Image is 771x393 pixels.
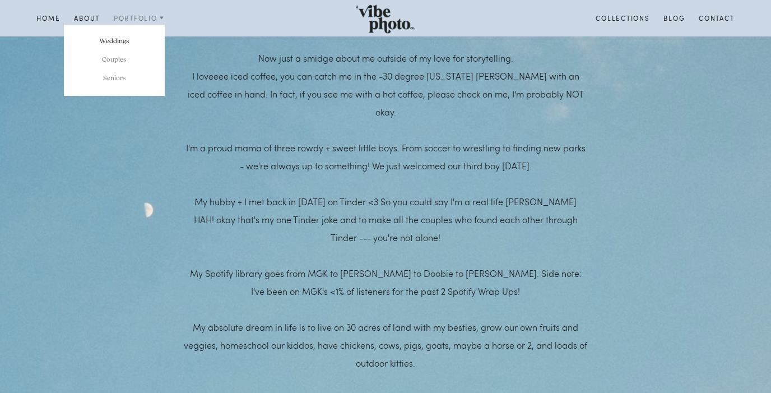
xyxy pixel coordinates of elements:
[657,12,692,25] a: Blog
[106,12,171,25] a: Portfolio
[64,51,165,70] a: Couples
[258,52,513,64] span: Now just a smidge about me outside of my love for storytelling.
[589,12,657,25] a: Collections
[692,12,741,25] a: Contact
[64,32,165,50] a: Weddings
[30,12,67,25] a: Home
[190,267,584,297] span: My Spotify library goes from MGK to [PERSON_NAME] to Doobie to [PERSON_NAME]. Side note: I've bee...
[356,3,415,34] img: Vibe Photo Co.
[194,196,579,243] span: My hubby + I met back in [DATE] on Tinder <3 So you could say I'm a real life [PERSON_NAME] HAH! ...
[184,321,589,369] span: My absolute dream in life is to live on 30 acres of land with my besties, grow our own fruits and...
[186,142,588,172] span: I'm a proud mama of three rowdy + sweet little boys. From soccer to wrestling to finding new park...
[67,12,107,25] a: About
[188,70,586,118] span: I loveeee iced coffee, you can catch me in the -30 degree [US_STATE] [PERSON_NAME] with an iced c...
[64,70,165,88] a: Seniors
[114,13,157,24] span: Portfolio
